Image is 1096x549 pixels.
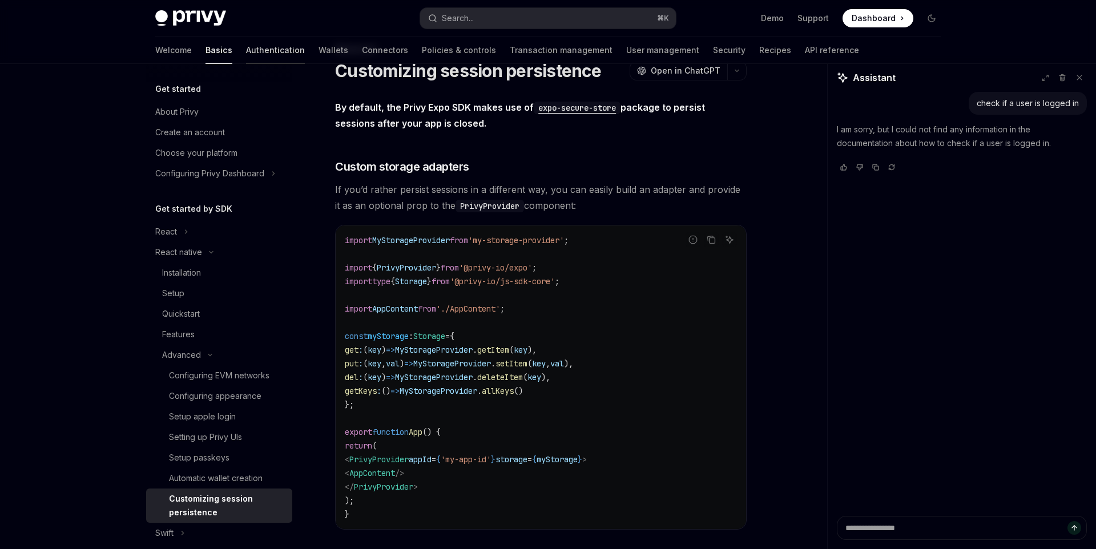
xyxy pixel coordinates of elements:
[345,345,358,355] span: get
[368,372,381,382] span: key
[400,358,404,369] span: )
[358,372,363,382] span: :
[510,37,613,64] a: Transaction management
[345,482,354,492] span: </
[146,102,292,122] a: About Privy
[532,454,537,465] span: {
[390,386,400,396] span: =>
[146,283,292,304] a: Setup
[418,304,436,314] span: from
[146,447,292,468] a: Setup passkeys
[578,454,582,465] span: }
[381,358,386,369] span: ,
[564,235,569,245] span: ;
[155,202,232,216] h5: Get started by SDK
[523,372,527,382] span: (
[155,82,201,96] h5: Get started
[527,358,532,369] span: (
[977,98,1079,109] div: check if a user is logged in
[704,232,719,247] button: Copy the contents from the code block
[409,427,422,437] span: App
[386,345,395,355] span: =>
[491,454,495,465] span: }
[345,235,372,245] span: import
[477,345,509,355] span: getItem
[345,427,372,437] span: export
[582,454,587,465] span: >
[495,454,527,465] span: storage
[146,427,292,447] a: Setting up Privy UIs
[853,71,896,84] span: Assistant
[541,372,550,382] span: ),
[335,102,705,129] strong: By default, the Privy Expo SDK makes use of package to persist sessions after your app is closed.
[436,263,441,273] span: }
[335,159,469,175] span: Custom storage adapters
[413,331,445,341] span: Storage
[386,358,400,369] span: val
[354,482,413,492] span: PrivyProvider
[169,430,242,444] div: Setting up Privy UIs
[155,37,192,64] a: Welcome
[413,358,491,369] span: MyStorageProvider
[155,167,264,180] div: Configuring Privy Dashboard
[805,37,859,64] a: API reference
[358,345,363,355] span: :
[395,276,427,286] span: Storage
[146,345,292,365] button: Toggle Advanced section
[441,454,491,465] span: 'my-app-id'
[162,286,184,300] div: Setup
[432,454,436,465] span: =
[564,358,573,369] span: ),
[146,489,292,523] a: Customizing session persistence
[155,225,177,239] div: React
[372,427,409,437] span: function
[381,386,390,396] span: ()
[386,372,395,382] span: =>
[146,263,292,283] a: Installation
[169,389,261,403] div: Configuring appearance
[395,345,473,355] span: MyStorageProvider
[372,276,390,286] span: type
[537,454,578,465] span: myStorage
[404,358,413,369] span: =>
[1067,521,1081,535] button: Send message
[532,263,537,273] span: ;
[368,331,409,341] span: myStorage
[162,348,201,362] div: Advanced
[759,37,791,64] a: Recipes
[413,482,418,492] span: >
[345,304,372,314] span: import
[626,37,699,64] a: User management
[146,406,292,427] a: Setup apple login
[205,37,232,64] a: Basics
[459,263,532,273] span: '@privy-io/expo'
[500,304,505,314] span: ;
[345,468,349,478] span: <
[169,369,269,382] div: Configuring EVM networks
[372,441,377,451] span: (
[349,454,409,465] span: PrivyProvider
[409,331,413,341] span: :
[390,276,395,286] span: {
[372,304,418,314] span: AppContent
[441,263,459,273] span: from
[345,276,372,286] span: import
[146,221,292,242] button: Toggle React section
[630,61,727,80] button: Open in ChatGPT
[442,11,474,25] div: Search...
[491,358,495,369] span: .
[345,454,349,465] span: <
[420,8,676,29] button: Open search
[363,372,368,382] span: (
[155,245,202,259] div: React native
[534,102,620,114] code: expo-secure-store
[146,242,292,263] button: Toggle React native section
[146,386,292,406] a: Configuring appearance
[797,13,829,24] a: Support
[837,123,1087,150] p: I am sorry, but I could not find any information in the documentation about how to check if a use...
[473,345,477,355] span: .
[146,143,292,163] a: Choose your platform
[477,372,523,382] span: deleteItem
[349,468,395,478] span: AppContent
[345,495,354,506] span: );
